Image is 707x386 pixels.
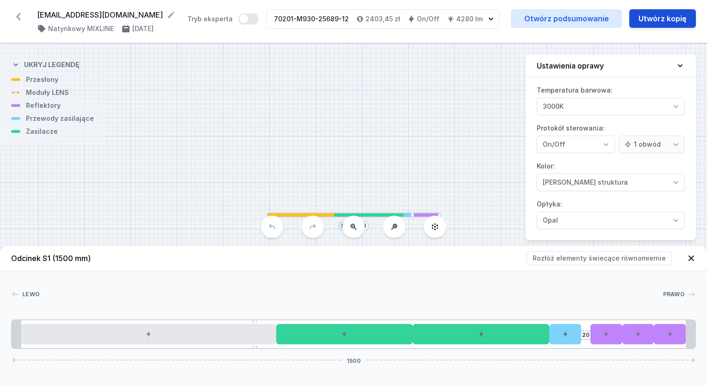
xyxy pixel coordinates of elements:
[21,324,276,344] div: LED opal module 560mm
[11,253,91,264] h4: Odcinek S1
[511,9,622,28] a: Otwórz podsumowanie
[417,14,440,24] h4: On/Off
[537,174,685,191] select: Kolor:
[619,136,685,153] select: Protokół sterowania:
[238,13,259,25] button: Tryb eksperta
[629,9,696,28] button: Utwórz kopię
[456,14,483,24] h4: 4280 lm
[274,14,349,24] div: 70201-M930-25689-12
[266,9,500,29] button: 70201-M930-25689-122403,45 złOn/Off4280 lm
[537,121,685,153] label: Protokół sterowania:
[413,324,549,344] div: ON/OFF Driver - up to 32W
[48,24,114,33] h4: Natynkowy MIXLINE
[537,136,615,153] select: Protokół sterowania:
[37,9,176,20] form: [EMAIL_ADDRESS][DOMAIN_NAME]
[622,324,654,344] div: PET next module 50°
[526,55,696,77] button: Ustawienia oprawy
[276,324,413,344] div: ON/OFF Driver - up to 32W
[537,159,685,191] label: Kolor:
[663,291,685,298] span: Prawo
[22,291,40,298] span: Lewo
[167,10,176,19] button: Edytuj nazwę projektu
[343,357,365,363] span: 1500
[537,212,685,229] select: Optyka:
[537,60,604,71] h4: Ustawienia oprawy
[537,98,685,115] select: Temperatura barwowa:
[187,13,259,25] label: Tryb eksperta
[537,197,685,229] label: Optyka:
[654,324,686,344] div: PET next module 50°
[132,24,154,33] h4: [DATE]
[24,60,80,69] h4: Ukryj legendę
[537,83,685,115] label: Temperatura barwowa:
[52,254,91,263] span: (1500 mm)
[590,324,622,344] div: PET next module 50°
[11,53,80,75] button: Ukryj legendę
[549,324,581,344] div: Hole for power supply cable
[366,14,400,24] h4: 2403,45 zł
